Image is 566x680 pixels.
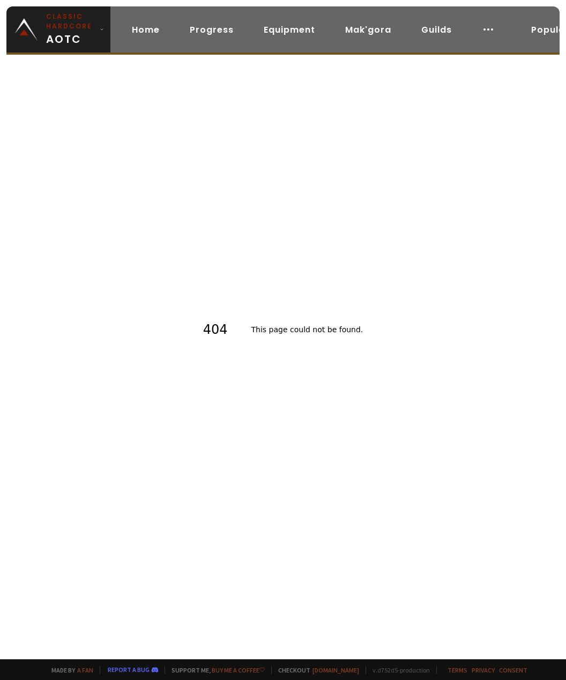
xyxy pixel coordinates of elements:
[45,666,93,674] span: Made by
[77,666,93,674] a: a fan
[46,12,95,47] span: AOTC
[337,19,400,41] a: Mak'gora
[6,6,110,53] a: Classic HardcoreAOTC
[212,666,265,674] a: Buy me a coffee
[366,666,430,674] span: v. d752d5 - production
[499,666,527,674] a: Consent
[46,12,95,31] small: Classic Hardcore
[413,19,460,41] a: Guilds
[181,19,242,41] a: Progress
[108,666,150,674] a: Report a bug
[165,666,265,674] span: Support me,
[255,19,324,41] a: Equipment
[312,666,359,674] a: [DOMAIN_NAME]
[123,19,168,41] a: Home
[203,317,241,342] h1: 404
[271,666,359,674] span: Checkout
[472,666,495,674] a: Privacy
[251,322,363,337] h2: This page could not be found .
[448,666,467,674] a: Terms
